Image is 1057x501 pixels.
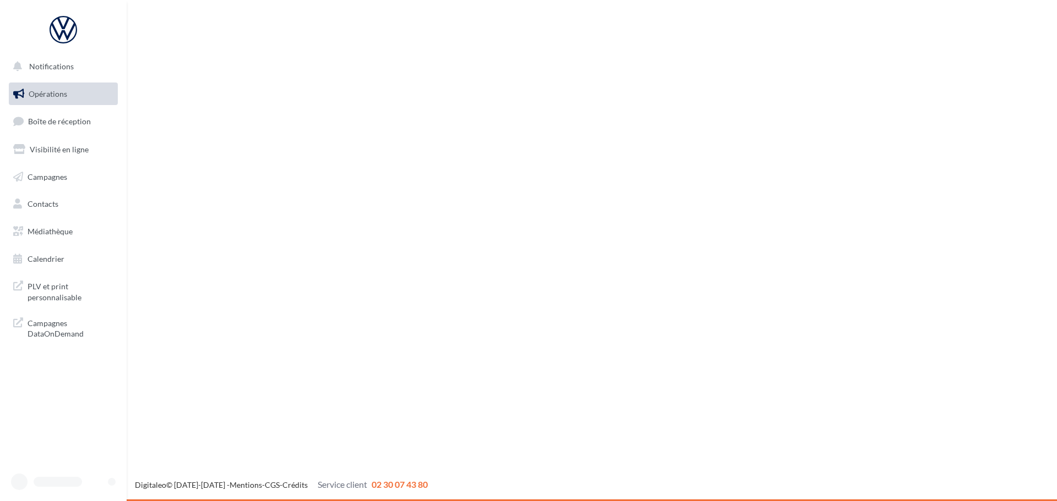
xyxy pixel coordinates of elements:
a: Calendrier [7,247,120,271]
a: Crédits [282,480,308,489]
span: Médiathèque [28,227,73,236]
span: Boîte de réception [28,117,91,126]
a: Boîte de réception [7,109,120,133]
a: Contacts [7,192,120,216]
span: © [DATE]-[DATE] - - - [135,480,428,489]
span: Visibilité en ligne [30,145,89,154]
span: Campagnes [28,172,67,181]
span: Campagnes DataOnDemand [28,316,113,339]
a: Mentions [230,480,262,489]
span: Contacts [28,199,58,208]
span: Opérations [29,89,67,98]
span: PLV et print personnalisable [28,279,113,302]
a: CGS [265,480,280,489]
a: Campagnes [7,166,120,189]
span: 02 30 07 43 80 [372,479,428,489]
span: Notifications [29,62,74,71]
button: Notifications [7,55,116,78]
a: PLV et print personnalisable [7,274,120,307]
a: Campagnes DataOnDemand [7,311,120,344]
span: Calendrier [28,254,64,263]
span: Service client [318,479,367,489]
a: Médiathèque [7,220,120,243]
a: Opérations [7,82,120,106]
a: Digitaleo [135,480,166,489]
a: Visibilité en ligne [7,138,120,161]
